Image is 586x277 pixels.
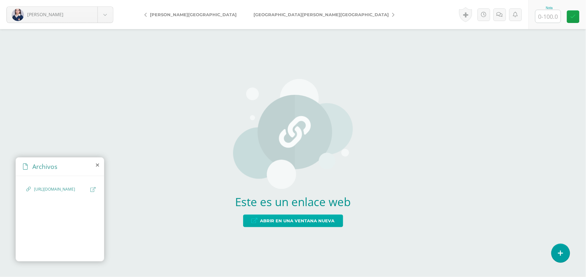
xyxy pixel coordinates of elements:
span: Archivos [32,162,57,171]
a: [PERSON_NAME] [7,7,113,23]
span: [URL][DOMAIN_NAME] [34,186,87,193]
h2: Este es un enlace web [233,194,353,209]
span: [GEOGRAPHIC_DATA][PERSON_NAME][GEOGRAPHIC_DATA] [254,12,389,17]
input: 0-100.0 [535,10,561,23]
a: [PERSON_NAME][GEOGRAPHIC_DATA] [139,7,245,22]
a: Abrir en una ventana nueva [243,215,343,227]
a: [GEOGRAPHIC_DATA][PERSON_NAME][GEOGRAPHIC_DATA] [245,7,400,22]
i: close [96,162,99,168]
img: a461c8b53150e68b8f7800d3caa37e53.png [12,9,24,21]
div: Nota [535,6,564,10]
span: Abrir en una ventana nueva [260,215,335,227]
img: url-placeholder.png [233,79,353,189]
span: [PERSON_NAME][GEOGRAPHIC_DATA] [150,12,237,17]
span: [PERSON_NAME] [27,11,63,17]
